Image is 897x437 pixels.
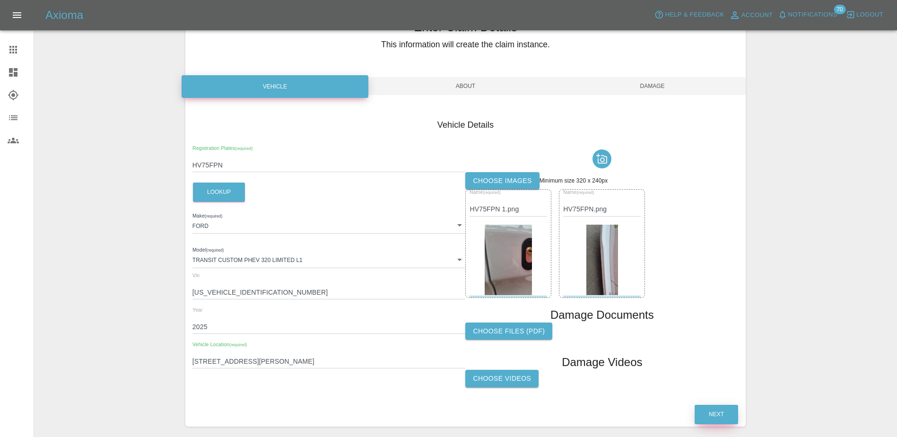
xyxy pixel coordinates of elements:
[540,177,608,184] span: Minimum size 320 x 240px
[559,77,746,95] span: Damage
[550,307,654,323] h1: Damage Documents
[372,77,559,95] span: About
[205,214,222,218] small: (required)
[465,323,552,340] label: Choose files (pdf)
[192,307,203,313] span: Year
[6,4,28,26] button: Open drawer
[192,212,222,220] label: Make
[834,5,845,14] span: 70
[483,191,501,195] small: (required)
[192,251,466,268] div: TRANSIT CUSTOM PHEV 320 LIMITED L1
[185,38,746,51] h5: This information will create the claim instance.
[192,341,247,347] span: Vehicle Location
[45,8,83,23] h5: Axioma
[695,405,738,424] button: Next
[856,9,883,20] span: Logout
[727,8,775,23] a: Account
[192,272,200,278] span: Vin
[193,183,245,202] button: Lookup
[665,9,724,20] span: Help & Feedback
[229,342,247,347] small: (required)
[741,10,773,21] span: Account
[235,146,253,150] small: (required)
[562,355,642,370] h1: Damage Videos
[465,370,539,387] label: Choose Videos
[192,119,739,131] h4: Vehicle Details
[563,190,594,195] span: Name
[192,217,466,234] div: FORD
[182,75,368,98] div: Vehicle
[775,8,840,22] button: Notifications
[577,191,594,195] small: (required)
[192,145,253,151] span: Registration Plates
[844,8,886,22] button: Logout
[470,190,501,195] span: Name
[206,248,224,253] small: (required)
[465,172,539,190] label: Choose images
[192,246,224,254] label: Model
[652,8,726,22] button: Help & Feedback
[788,9,837,20] span: Notifications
